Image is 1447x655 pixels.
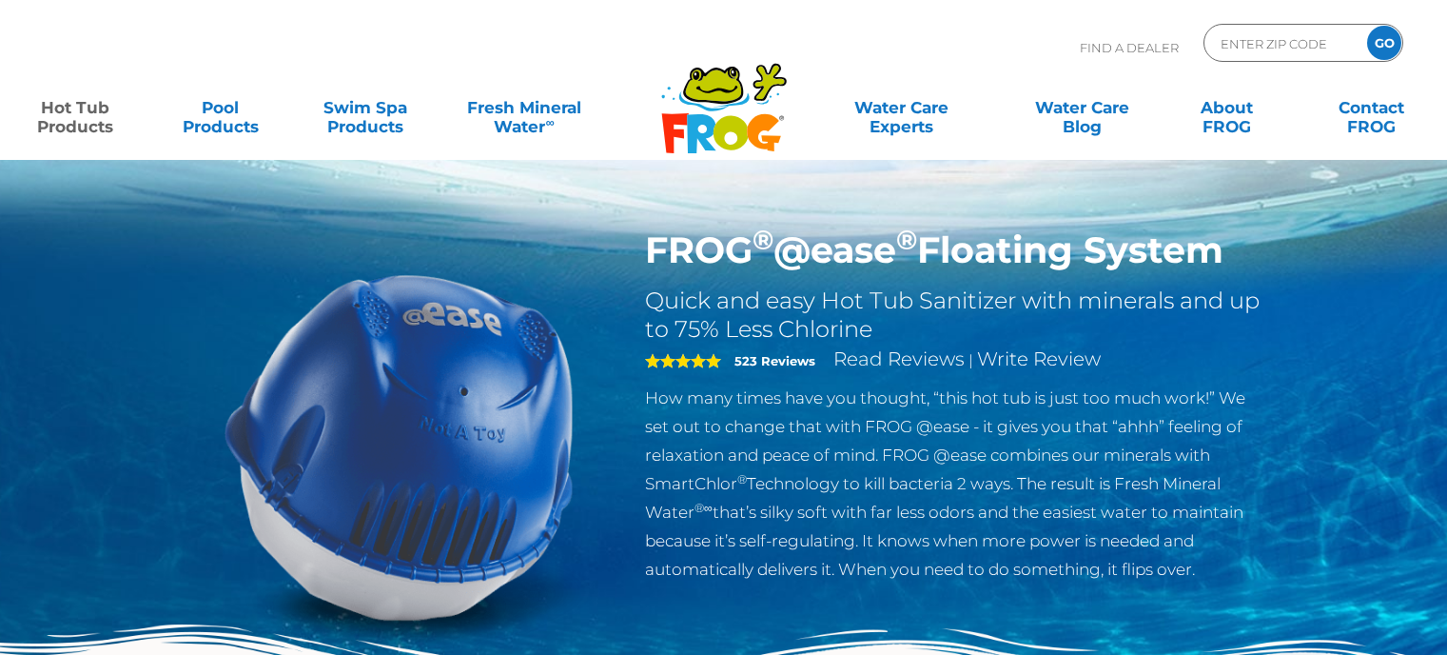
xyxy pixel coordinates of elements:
[977,347,1101,370] a: Write Review
[753,223,773,256] sup: ®
[833,347,965,370] a: Read Reviews
[1367,26,1401,60] input: GO
[810,89,993,127] a: Water CareExperts
[651,38,797,154] img: Frog Products Logo
[1080,24,1179,71] p: Find A Dealer
[737,472,747,486] sup: ®
[1316,89,1428,127] a: ContactFROG
[968,351,973,369] span: |
[454,89,595,127] a: Fresh MineralWater∞
[19,89,131,127] a: Hot TubProducts
[645,353,721,368] span: 5
[1170,89,1282,127] a: AboutFROG
[309,89,421,127] a: Swim SpaProducts
[734,353,815,368] strong: 523 Reviews
[164,89,276,127] a: PoolProducts
[896,223,917,256] sup: ®
[645,228,1266,272] h1: FROG @ease Floating System
[645,287,1266,344] h2: Quick and easy Hot Tub Sanitizer with minerals and up to 75% Less Chlorine
[545,115,554,129] sup: ∞
[645,384,1266,584] p: How many times have you thought, “this hot tub is just too much work!” We set out to change that ...
[694,501,713,515] sup: ®∞
[1026,89,1138,127] a: Water CareBlog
